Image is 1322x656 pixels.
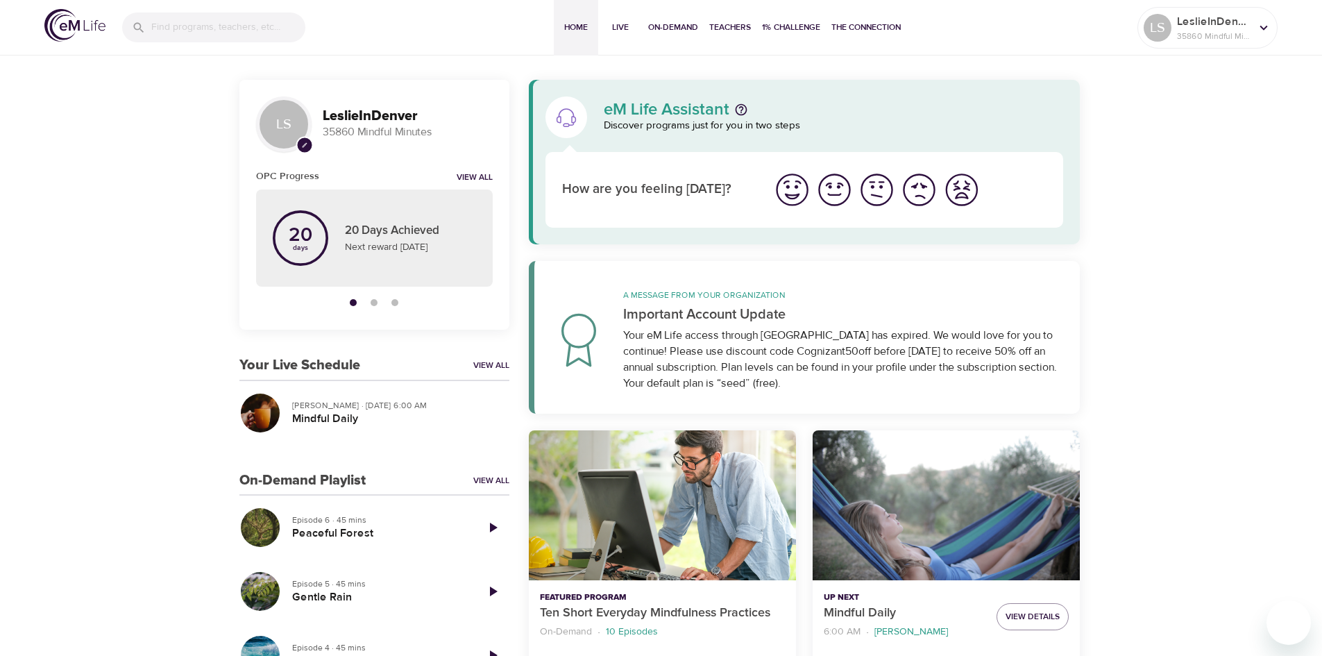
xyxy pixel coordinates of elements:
p: 20 Days Achieved [345,222,476,240]
button: Gentle Rain [239,571,281,612]
p: Ten Short Everyday Mindfulness Practices [540,604,785,623]
p: Episode 5 · 45 mins [292,578,465,590]
img: great [773,171,811,209]
span: Teachers [709,20,751,35]
img: good [815,171,854,209]
img: ok [858,171,896,209]
span: 1% Challenge [762,20,820,35]
li: · [866,623,869,641]
input: Find programs, teachers, etc... [151,12,305,42]
p: Important Account Update [623,304,1064,325]
img: eM Life Assistant [555,106,577,128]
p: Next reward [DATE] [345,240,476,255]
p: Up Next [824,591,985,604]
button: Mindful Daily [813,430,1080,581]
button: I'm feeling great [771,169,813,211]
img: logo [44,9,105,42]
p: Featured Program [540,591,785,604]
h5: Mindful Daily [292,412,498,426]
a: Play Episode [476,511,509,544]
div: LS [1144,14,1171,42]
p: Episode 4 · 45 mins [292,641,465,654]
p: How are you feeling [DATE]? [562,180,754,200]
a: View All [473,475,509,487]
p: [PERSON_NAME] · [DATE] 6:00 AM [292,399,498,412]
p: LeslieInDenver [1177,13,1251,30]
span: Home [559,20,593,35]
h3: LeslieInDenver [323,108,493,124]
p: 35860 Mindful Minutes [323,124,493,140]
p: 6:00 AM [824,625,861,639]
p: [PERSON_NAME] [874,625,948,639]
p: A message from your organization [623,289,1064,301]
p: Episode 6 · 45 mins [292,514,465,526]
button: I'm feeling good [813,169,856,211]
p: 35860 Mindful Minutes [1177,30,1251,42]
span: View Details [1006,609,1060,624]
button: I'm feeling worst [940,169,983,211]
iframe: Button to launch messaging window [1266,600,1311,645]
span: The Connection [831,20,901,35]
h5: Gentle Rain [292,590,465,605]
img: worst [942,171,981,209]
a: View All [473,360,509,371]
p: Mindful Daily [824,604,985,623]
button: View Details [997,603,1069,630]
button: I'm feeling bad [898,169,940,211]
button: I'm feeling ok [856,169,898,211]
div: LS [256,96,312,152]
h5: Peaceful Forest [292,526,465,541]
p: 10 Episodes [606,625,658,639]
p: eM Life Assistant [604,101,729,118]
a: View all notifications [457,172,493,184]
p: days [289,245,312,251]
h3: On-Demand Playlist [239,473,366,489]
h6: OPC Progress [256,169,319,184]
p: On-Demand [540,625,592,639]
nav: breadcrumb [824,623,985,641]
button: Ten Short Everyday Mindfulness Practices [529,430,796,581]
nav: breadcrumb [540,623,785,641]
span: On-Demand [648,20,698,35]
div: Your eM Life access through [GEOGRAPHIC_DATA] has expired. We would love for you to continue! Ple... [623,328,1064,392]
img: bad [900,171,938,209]
p: Discover programs just for you in two steps [604,118,1064,134]
a: Play Episode [476,575,509,608]
h3: Your Live Schedule [239,358,360,373]
li: · [598,623,600,641]
span: Live [604,20,637,35]
button: Peaceful Forest [239,507,281,548]
p: 20 [289,226,312,245]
